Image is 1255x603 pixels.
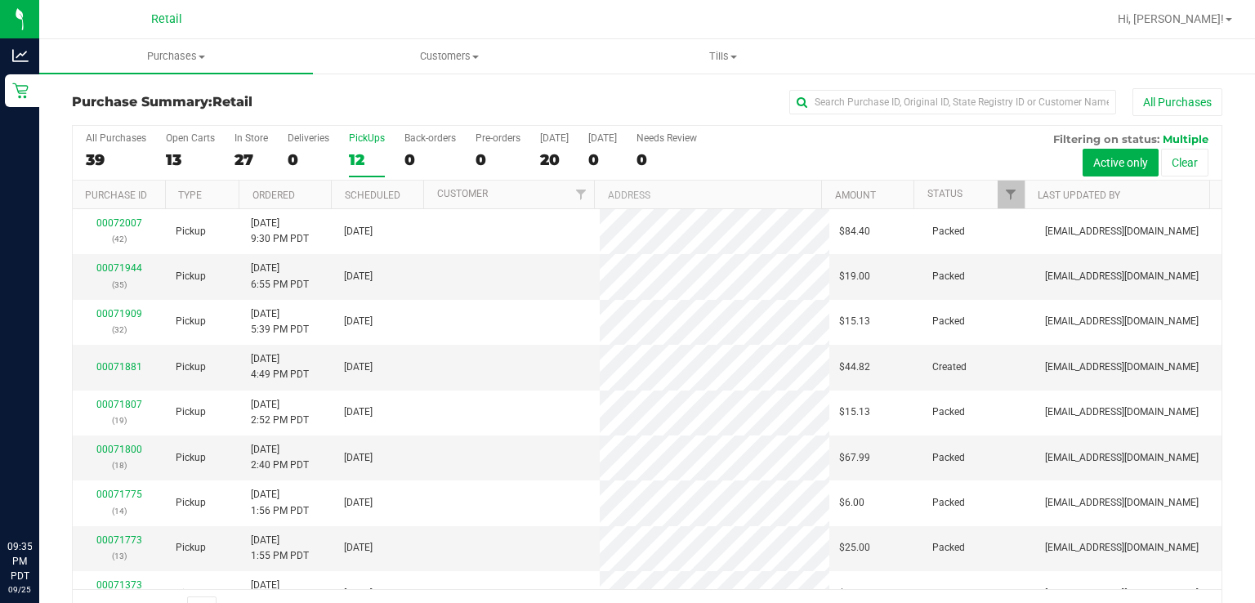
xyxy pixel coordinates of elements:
[96,489,142,500] a: 00071775
[839,540,870,556] span: $25.00
[1083,149,1159,176] button: Active only
[96,534,142,546] a: 00071773
[344,450,373,466] span: [DATE]
[349,150,385,169] div: 12
[16,472,65,521] iframe: Resource center
[83,277,156,293] p: (35)
[839,314,870,329] span: $15.13
[839,495,864,511] span: $6.00
[96,361,142,373] a: 00071881
[404,132,456,144] div: Back-orders
[176,360,206,375] span: Pickup
[251,533,309,564] span: [DATE] 1:55 PM PDT
[932,224,965,239] span: Packed
[344,224,373,239] span: [DATE]
[594,181,821,209] th: Address
[476,132,520,144] div: Pre-orders
[176,314,206,329] span: Pickup
[85,190,147,201] a: Purchase ID
[96,444,142,455] a: 00071800
[1118,12,1224,25] span: Hi, [PERSON_NAME]!
[176,540,206,556] span: Pickup
[567,181,594,208] a: Filter
[839,360,870,375] span: $44.82
[1045,495,1199,511] span: [EMAIL_ADDRESS][DOMAIN_NAME]
[588,150,617,169] div: 0
[839,269,870,284] span: $19.00
[176,224,206,239] span: Pickup
[344,360,373,375] span: [DATE]
[12,47,29,64] inline-svg: Analytics
[176,450,206,466] span: Pickup
[932,269,965,284] span: Packed
[437,188,488,199] a: Customer
[96,399,142,410] a: 00071807
[1132,88,1222,116] button: All Purchases
[234,150,268,169] div: 27
[176,495,206,511] span: Pickup
[151,12,182,26] span: Retail
[288,132,329,144] div: Deliveries
[344,540,373,556] span: [DATE]
[86,150,146,169] div: 39
[252,190,295,201] a: Ordered
[1045,540,1199,556] span: [EMAIL_ADDRESS][DOMAIN_NAME]
[344,314,373,329] span: [DATE]
[839,450,870,466] span: $67.99
[932,586,965,601] span: Packed
[251,261,309,292] span: [DATE] 6:55 PM PDT
[587,49,860,64] span: Tills
[932,540,965,556] span: Packed
[39,39,313,74] a: Purchases
[12,83,29,99] inline-svg: Retail
[636,150,697,169] div: 0
[1045,450,1199,466] span: [EMAIL_ADDRESS][DOMAIN_NAME]
[344,404,373,420] span: [DATE]
[96,579,142,591] a: 00071373
[344,269,373,284] span: [DATE]
[96,262,142,274] a: 00071944
[83,231,156,247] p: (42)
[932,450,965,466] span: Packed
[1045,314,1199,329] span: [EMAIL_ADDRESS][DOMAIN_NAME]
[540,132,569,144] div: [DATE]
[251,216,309,247] span: [DATE] 9:30 PM PDT
[540,150,569,169] div: 20
[932,495,965,511] span: Packed
[835,190,876,201] a: Amount
[86,132,146,144] div: All Purchases
[166,132,215,144] div: Open Carts
[1053,132,1159,145] span: Filtering on status:
[1045,360,1199,375] span: [EMAIL_ADDRESS][DOMAIN_NAME]
[588,132,617,144] div: [DATE]
[251,487,309,518] span: [DATE] 1:56 PM PDT
[83,458,156,473] p: (18)
[313,39,587,74] a: Customers
[176,269,206,284] span: Pickup
[345,190,400,201] a: Scheduled
[251,351,309,382] span: [DATE] 4:49 PM PDT
[1045,224,1199,239] span: [EMAIL_ADDRESS][DOMAIN_NAME]
[176,586,206,601] span: Pickup
[7,539,32,583] p: 09:35 PM PDT
[96,217,142,229] a: 00072007
[587,39,860,74] a: Tills
[839,224,870,239] span: $84.40
[839,586,870,601] span: $20.00
[251,397,309,428] span: [DATE] 2:52 PM PDT
[932,360,967,375] span: Created
[636,132,697,144] div: Needs Review
[344,495,373,511] span: [DATE]
[1045,586,1199,601] span: [EMAIL_ADDRESS][DOMAIN_NAME]
[314,49,586,64] span: Customers
[83,322,156,337] p: (32)
[932,314,965,329] span: Packed
[349,132,385,144] div: PickUps
[344,586,373,601] span: [DATE]
[212,94,252,109] span: Retail
[83,548,156,564] p: (13)
[234,132,268,144] div: In Store
[251,442,309,473] span: [DATE] 2:40 PM PDT
[83,413,156,428] p: (19)
[1038,190,1120,201] a: Last Updated By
